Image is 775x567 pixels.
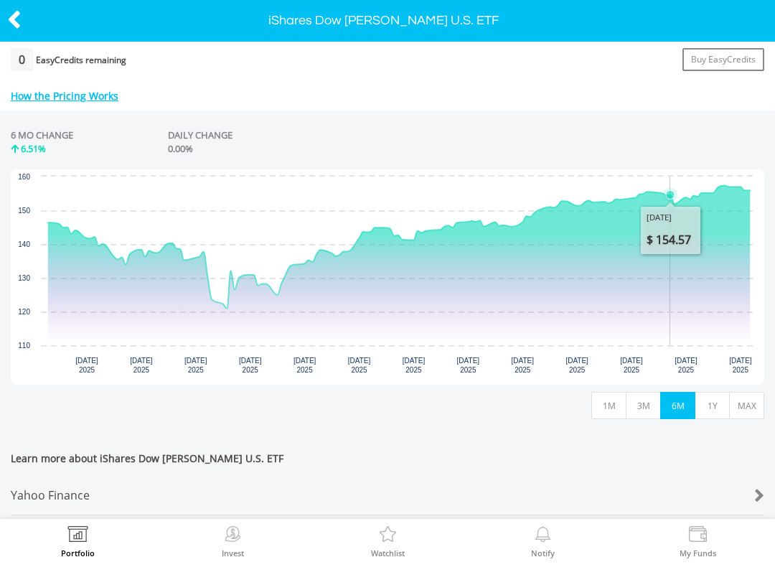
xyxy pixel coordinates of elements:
img: View Notifications [532,526,554,546]
a: My Funds [680,526,716,557]
text: [DATE] 2025 [239,357,262,374]
text: [DATE] 2025 [512,357,535,374]
svg: Interactive chart [11,169,764,385]
a: Buy EasyCredits [682,48,764,71]
label: Invest [222,549,244,557]
text: 140 [18,240,30,248]
a: Portfolio [61,526,95,557]
span: 6.51% [21,142,46,155]
path: Thursday, 31 Jul 2025, 154.57. [666,191,675,200]
label: Watchlist [371,549,405,557]
span: 0.00% [168,142,193,155]
img: View Funds [687,526,709,546]
label: My Funds [680,549,716,557]
a: Notify [531,526,555,557]
text: [DATE] 2025 [130,357,153,374]
button: 3M [626,392,661,419]
text: [DATE] 2025 [620,357,643,374]
text: [DATE] 2025 [675,357,697,374]
text: [DATE] 2025 [348,357,371,374]
text: 150 [18,207,30,215]
div: DAILY CHANGE [168,128,357,142]
text: [DATE] 2025 [565,357,588,374]
text: [DATE] 2025 [457,357,480,374]
button: 1Y [695,392,730,419]
button: MAX [729,392,764,419]
a: Yahoo Finance [11,477,764,515]
text: [DATE] 2025 [729,357,752,374]
a: Market Research [11,515,764,553]
text: [DATE] 2025 [403,357,426,374]
text: [DATE] 2025 [184,357,207,374]
button: 1M [591,392,626,419]
label: Notify [531,549,555,557]
a: Invest [222,526,244,557]
div: EasyCredits remaining [36,55,126,67]
text: [DATE] 2025 [293,357,316,374]
img: Watchlist [377,526,399,546]
text: 160 [18,173,30,181]
text: 110 [18,342,30,350]
a: Watchlist [371,526,405,557]
img: Invest Now [222,526,244,546]
a: How the Pricing Works [11,89,118,103]
div: Yahoo Finance [11,477,702,515]
div: Market Research [11,515,702,553]
div: Chart. Highcharts interactive chart. [11,169,764,385]
span: Learn more about iShares Dow [PERSON_NAME] U.S. ETF [11,451,764,477]
div: 0 [11,48,33,71]
text: 130 [18,274,30,282]
div: 6 MO CHANGE [11,128,73,142]
label: Portfolio [61,549,95,557]
button: 6M [660,392,695,419]
text: [DATE] 2025 [75,357,98,374]
img: View Portfolio [67,526,89,546]
text: 120 [18,308,30,316]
